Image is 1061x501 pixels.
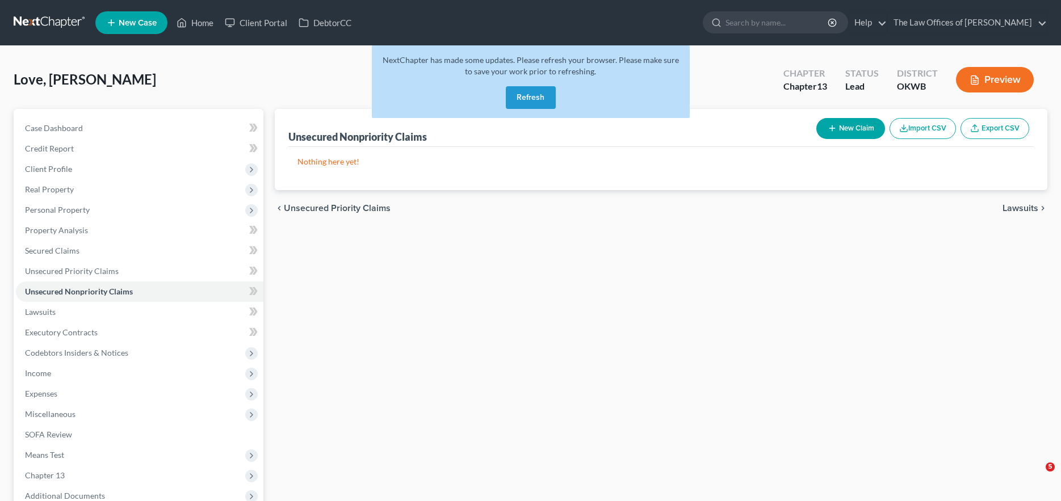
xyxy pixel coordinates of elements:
i: chevron_right [1038,204,1047,213]
span: Means Test [25,450,64,460]
iframe: Intercom live chat [1022,462,1050,490]
button: Import CSV [890,118,956,139]
span: Real Property [25,184,74,194]
span: Lawsuits [1003,204,1038,213]
div: Unsecured Nonpriority Claims [288,130,427,144]
a: Secured Claims [16,241,263,261]
span: Lawsuits [25,307,56,317]
p: Nothing here yet! [297,156,1025,167]
div: OKWB [897,80,938,93]
span: Unsecured Nonpriority Claims [25,287,133,296]
a: SOFA Review [16,424,263,445]
span: Unsecured Priority Claims [284,204,391,213]
span: 13 [817,81,827,91]
span: Chapter 13 [25,470,65,480]
span: Love, [PERSON_NAME] [14,71,156,87]
a: Unsecured Nonpriority Claims [16,281,263,302]
input: Search by name... [725,12,829,33]
a: Client Portal [219,12,293,33]
a: Executory Contracts [16,322,263,343]
a: Help [849,12,887,33]
span: Income [25,368,51,378]
a: Property Analysis [16,220,263,241]
span: New Case [119,19,157,27]
a: Export CSV [961,118,1029,139]
a: Credit Report [16,138,263,159]
a: Lawsuits [16,302,263,322]
a: Case Dashboard [16,118,263,138]
span: Miscellaneous [25,409,76,419]
div: Lead [845,80,879,93]
button: chevron_left Unsecured Priority Claims [275,204,391,213]
span: Credit Report [25,144,74,153]
a: The Law Offices of [PERSON_NAME] [888,12,1047,33]
a: Unsecured Priority Claims [16,261,263,281]
button: Preview [956,67,1034,92]
span: NextChapter has made some updates. Please refresh your browser. Please make sure to save your wor... [383,55,679,76]
span: Personal Property [25,205,90,214]
span: Case Dashboard [25,123,83,133]
span: Codebtors Insiders & Notices [25,348,128,357]
div: Chapter [783,80,827,93]
button: Refresh [506,86,556,109]
span: Secured Claims [25,246,79,255]
span: Expenses [25,389,57,398]
div: Status [845,67,879,80]
span: SOFA Review [25,430,72,439]
a: DebtorCC [293,12,357,33]
button: New Claim [816,118,885,139]
div: District [897,67,938,80]
span: Property Analysis [25,225,88,235]
span: 5 [1046,462,1055,471]
span: Additional Documents [25,491,105,500]
button: Lawsuits chevron_right [1003,204,1047,213]
span: Executory Contracts [25,327,98,337]
span: Unsecured Priority Claims [25,266,119,276]
span: Client Profile [25,164,72,174]
i: chevron_left [275,204,284,213]
div: Chapter [783,67,827,80]
a: Home [171,12,219,33]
